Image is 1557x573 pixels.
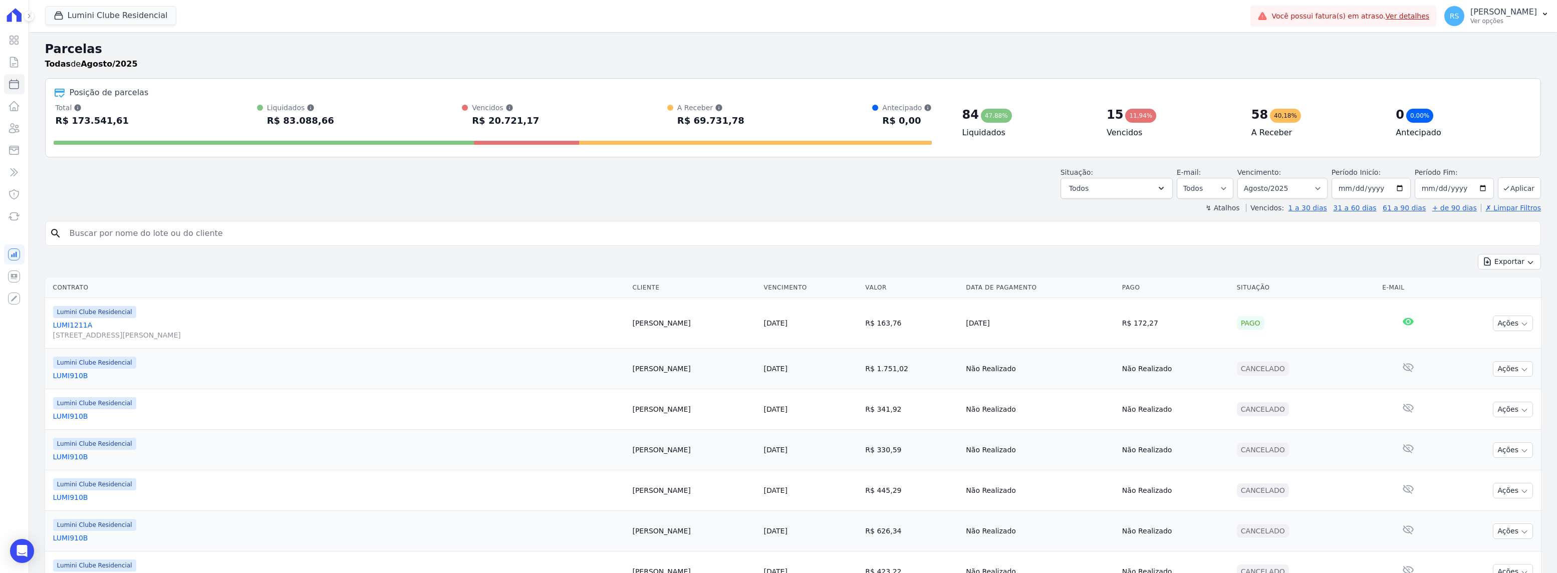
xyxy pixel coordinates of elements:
th: Pago [1118,277,1233,298]
th: Data de Pagamento [962,277,1118,298]
input: Buscar por nome do lote ou do cliente [64,223,1536,243]
div: 0,00% [1406,109,1433,123]
a: LUMI910B [53,492,625,502]
div: 0 [1396,107,1404,123]
div: 47,88% [981,109,1012,123]
a: [DATE] [764,319,788,327]
div: 11,94% [1125,109,1156,123]
h2: Parcelas [45,40,1541,58]
button: Aplicar [1498,177,1541,199]
td: [PERSON_NAME] [628,389,759,430]
a: 61 a 90 dias [1383,204,1426,212]
td: [PERSON_NAME] [628,511,759,551]
th: Vencimento [760,277,862,298]
h4: A Receber [1251,127,1380,139]
td: [PERSON_NAME] [628,298,759,349]
div: Antecipado [882,103,932,113]
td: Não Realizado [1118,470,1233,511]
button: Todos [1061,178,1173,199]
th: Situação [1233,277,1379,298]
span: [STREET_ADDRESS][PERSON_NAME] [53,330,625,340]
div: R$ 173.541,61 [56,113,129,129]
td: Não Realizado [962,470,1118,511]
label: Vencimento: [1237,168,1281,176]
th: Valor [861,277,962,298]
div: Cancelado [1237,524,1289,538]
div: 84 [962,107,978,123]
a: LUMI910B [53,411,625,421]
div: Cancelado [1237,483,1289,497]
a: LUMI910B [53,533,625,543]
h4: Liquidados [962,127,1091,139]
div: Vencidos [472,103,539,113]
td: Não Realizado [1118,349,1233,389]
div: 15 [1107,107,1123,123]
a: Ver detalhes [1386,12,1430,20]
td: Não Realizado [1118,389,1233,430]
h4: Antecipado [1396,127,1524,139]
span: Todos [1069,182,1089,194]
td: [PERSON_NAME] [628,430,759,470]
td: Não Realizado [962,389,1118,430]
a: [DATE] [764,446,788,454]
div: Total [56,103,129,113]
label: Vencidos: [1246,204,1284,212]
p: Ver opções [1470,17,1537,25]
a: + de 90 dias [1432,204,1477,212]
div: Open Intercom Messenger [10,539,34,563]
span: Lumini Clube Residencial [53,438,136,450]
span: Lumini Clube Residencial [53,519,136,531]
div: R$ 69.731,78 [677,113,744,129]
span: Lumini Clube Residencial [53,559,136,571]
label: Período Fim: [1415,167,1494,178]
a: [DATE] [764,486,788,494]
div: R$ 83.088,66 [267,113,334,129]
a: [DATE] [764,405,788,413]
div: Pago [1237,316,1264,330]
span: RS [1450,13,1459,20]
div: R$ 20.721,17 [472,113,539,129]
div: R$ 0,00 [882,113,932,129]
label: Período Inicío: [1332,168,1381,176]
div: A Receber [677,103,744,113]
button: Ações [1493,316,1533,331]
div: 58 [1251,107,1268,123]
i: search [50,227,62,239]
span: Lumini Clube Residencial [53,306,136,318]
button: Ações [1493,361,1533,377]
label: Situação: [1061,168,1093,176]
strong: Agosto/2025 [81,59,137,69]
button: Ações [1493,442,1533,458]
span: Lumini Clube Residencial [53,397,136,409]
p: de [45,58,138,70]
td: R$ 330,59 [861,430,962,470]
td: R$ 1.751,02 [861,349,962,389]
td: Não Realizado [962,430,1118,470]
a: LUMI1211A[STREET_ADDRESS][PERSON_NAME] [53,320,625,340]
button: Exportar [1478,254,1541,269]
td: R$ 341,92 [861,389,962,430]
td: R$ 445,29 [861,470,962,511]
button: Ações [1493,402,1533,417]
th: E-mail [1378,277,1438,298]
div: Liquidados [267,103,334,113]
label: ↯ Atalhos [1205,204,1239,212]
td: R$ 626,34 [861,511,962,551]
a: ✗ Limpar Filtros [1481,204,1541,212]
span: Lumini Clube Residencial [53,478,136,490]
a: 1 a 30 dias [1288,204,1327,212]
a: [DATE] [764,527,788,535]
a: [DATE] [764,365,788,373]
td: R$ 172,27 [1118,298,1233,349]
div: 40,18% [1270,109,1301,123]
td: Não Realizado [962,349,1118,389]
span: Lumini Clube Residencial [53,357,136,369]
button: Ações [1493,483,1533,498]
td: R$ 163,76 [861,298,962,349]
div: Posição de parcelas [70,87,149,99]
td: Não Realizado [1118,511,1233,551]
a: LUMI910B [53,452,625,462]
button: Ações [1493,523,1533,539]
td: Não Realizado [1118,430,1233,470]
label: E-mail: [1177,168,1201,176]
